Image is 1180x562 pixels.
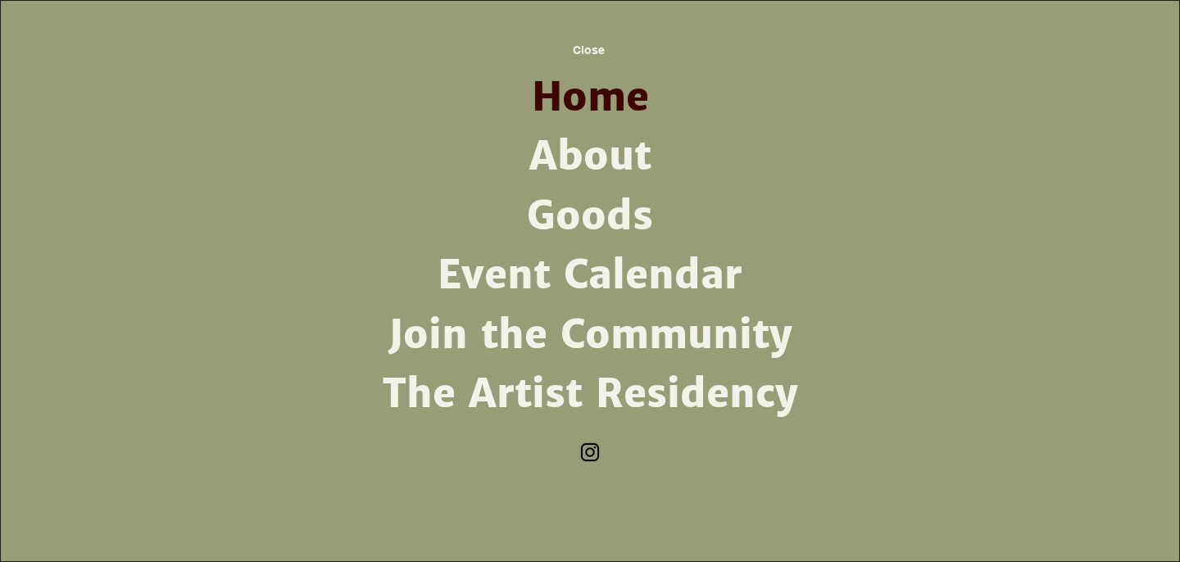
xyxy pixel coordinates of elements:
ul: Social Bar [578,440,602,465]
a: Event Calendar [376,246,804,305]
a: Join the Community [376,306,804,365]
span: Close [573,43,605,57]
a: The Artist Residency [376,365,804,424]
nav: Site [376,68,804,424]
img: Instagram [578,440,602,465]
a: About [376,127,804,186]
button: Close [544,33,633,68]
a: Home [376,68,804,127]
a: Goods [376,187,804,246]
